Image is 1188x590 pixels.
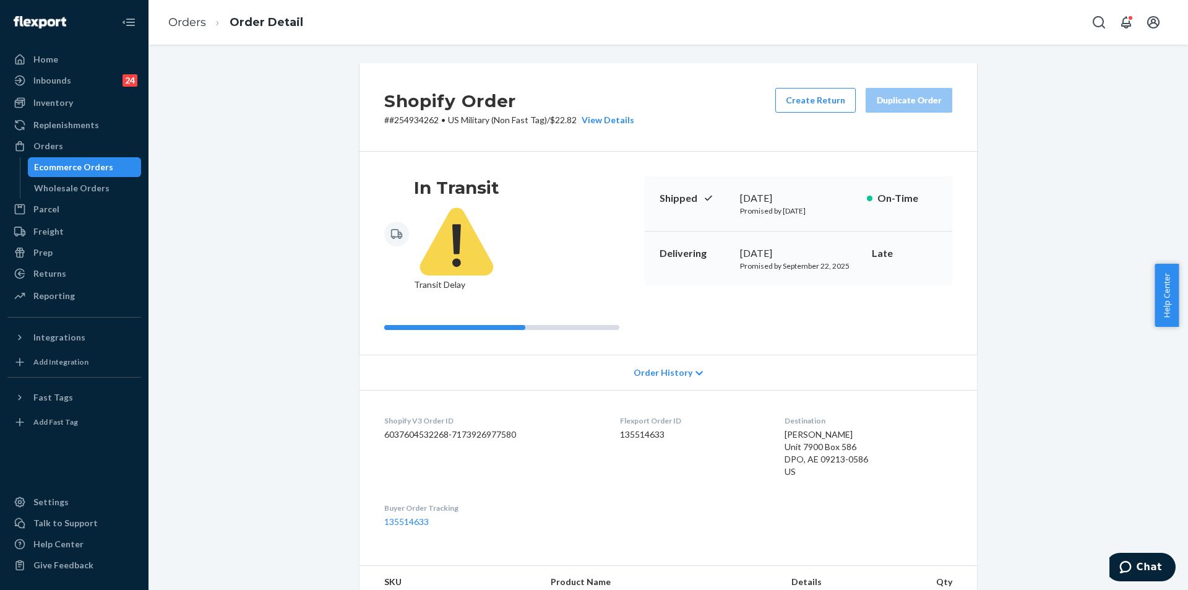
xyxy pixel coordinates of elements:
span: • [441,115,445,125]
button: Create Return [775,88,856,113]
a: Inventory [7,93,141,113]
a: Home [7,50,141,69]
img: Flexport logo [14,16,66,28]
button: Talk to Support [7,513,141,533]
dt: Flexport Order ID [620,415,765,426]
div: Home [33,53,58,66]
a: Settings [7,492,141,512]
button: Duplicate Order [866,88,952,113]
dt: Destination [785,415,952,426]
span: Transit Delay [414,199,499,290]
h3: In Transit [414,176,499,199]
p: Promised by [DATE] [740,206,857,216]
div: Help Center [33,538,84,550]
a: Ecommerce Orders [28,157,142,177]
h2: Shopify Order [384,88,634,114]
dt: Shopify V3 Order ID [384,415,600,426]
div: Inbounds [33,74,71,87]
div: Add Integration [33,357,88,367]
div: Fast Tags [33,391,73,404]
div: Settings [33,496,69,508]
span: Order History [634,367,692,379]
div: Reporting [33,290,75,302]
div: Parcel [33,203,59,215]
button: Open account menu [1141,10,1166,35]
p: Shipped [660,191,730,206]
div: Give Feedback [33,559,93,571]
div: Duplicate Order [876,94,942,106]
div: Orders [33,140,63,152]
a: Replenishments [7,115,141,135]
div: Inventory [33,97,73,109]
p: On-Time [877,191,937,206]
dt: Buyer Order Tracking [384,503,600,513]
p: Delivering [660,246,730,261]
div: 24 [123,74,137,87]
a: Orders [168,15,206,29]
div: [DATE] [740,191,857,206]
div: Talk to Support [33,517,98,529]
dd: 135514633 [620,428,765,441]
a: Add Fast Tag [7,412,141,432]
div: Replenishments [33,119,99,131]
p: Promised by September 22, 2025 [740,261,857,271]
div: Add Fast Tag [33,417,78,427]
button: Open Search Box [1087,10,1111,35]
button: Fast Tags [7,388,141,407]
button: Help Center [1155,264,1179,327]
a: Prep [7,243,141,262]
a: Orders [7,136,141,156]
div: [DATE] [740,246,857,261]
a: 135514633 [384,516,429,527]
a: Add Integration [7,352,141,372]
a: Help Center [7,534,141,554]
a: Parcel [7,199,141,219]
div: Freight [33,225,64,238]
iframe: Opens a widget where you can chat to one of our agents [1109,553,1176,584]
a: Reporting [7,286,141,306]
div: Returns [33,267,66,280]
dd: 6037604532268-7173926977580 [384,428,600,441]
a: Wholesale Orders [28,178,142,198]
ol: breadcrumbs [158,4,313,41]
div: Ecommerce Orders [34,161,113,173]
a: Order Detail [230,15,303,29]
span: [PERSON_NAME] Unit 7900 Box 586 DPO, AE 09213-0586 US [785,429,868,477]
a: Returns [7,264,141,284]
span: US Military (Non Fast Tag) [448,115,547,125]
p: Late [872,246,937,261]
a: Inbounds24 [7,71,141,90]
div: Prep [33,246,53,259]
button: Integrations [7,328,141,347]
button: Close Navigation [116,10,141,35]
div: Wholesale Orders [34,182,110,194]
div: Integrations [33,331,85,344]
button: Give Feedback [7,555,141,575]
a: Freight [7,222,141,241]
button: View Details [577,114,634,126]
p: # #254934262 / $22.82 [384,114,634,126]
button: Open notifications [1114,10,1138,35]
